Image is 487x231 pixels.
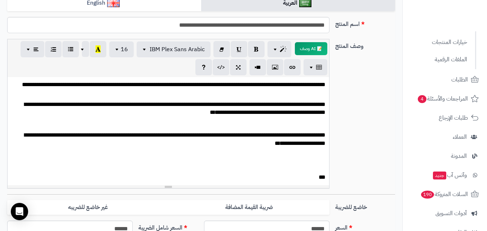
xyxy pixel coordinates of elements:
[407,205,483,222] a: أدوات التسويق
[451,75,468,85] span: الطلبات
[435,208,467,218] span: أدوات التسويق
[332,39,398,50] label: وصف المنتج
[451,151,467,161] span: المدونة
[407,109,483,126] a: طلبات الإرجاع
[407,52,471,67] a: الملفات الرقمية
[7,200,168,215] label: غير خاضع للضريبه
[433,172,446,179] span: جديد
[407,128,483,146] a: العملاء
[418,95,426,103] span: 4
[11,203,28,220] div: Open Intercom Messenger
[295,42,327,55] button: 📝 AI وصف
[438,20,480,35] img: logo-2.png
[109,41,134,57] button: 16
[439,113,468,123] span: طلبات الإرجاع
[407,166,483,184] a: وآتس آبجديد
[407,147,483,165] a: المدونة
[420,189,468,199] span: السلات المتروكة
[421,191,434,199] span: 190
[407,71,483,88] a: الطلبات
[332,17,398,28] label: اسم المنتج
[417,94,468,104] span: المراجعات والأسئلة
[407,186,483,203] a: السلات المتروكة190
[407,35,471,50] a: خيارات المنتجات
[432,170,467,180] span: وآتس آب
[121,45,128,54] span: 16
[168,200,329,215] label: ضريبة القيمة المضافة
[407,90,483,107] a: المراجعات والأسئلة4
[150,45,205,54] span: IBM Plex Sans Arabic
[137,41,211,57] button: IBM Plex Sans Arabic
[453,132,467,142] span: العملاء
[332,200,398,212] label: خاضع للضريبة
